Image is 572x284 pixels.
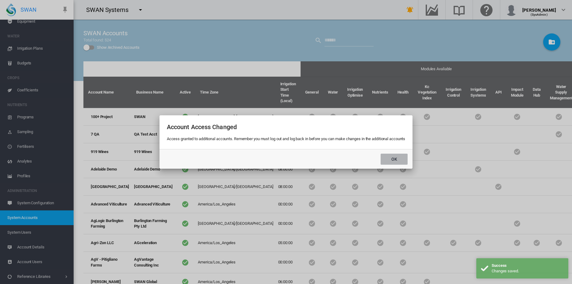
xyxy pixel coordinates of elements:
md-dialog: Account Access Changed [159,115,413,169]
div: Access granted to additional accounts. Remember you must log out and log back in before you can m... [167,136,405,142]
button: OK [381,154,408,165]
div: Changes saved. [492,268,564,274]
h2: Account Access Changed [167,123,405,131]
div: Success [492,263,564,268]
